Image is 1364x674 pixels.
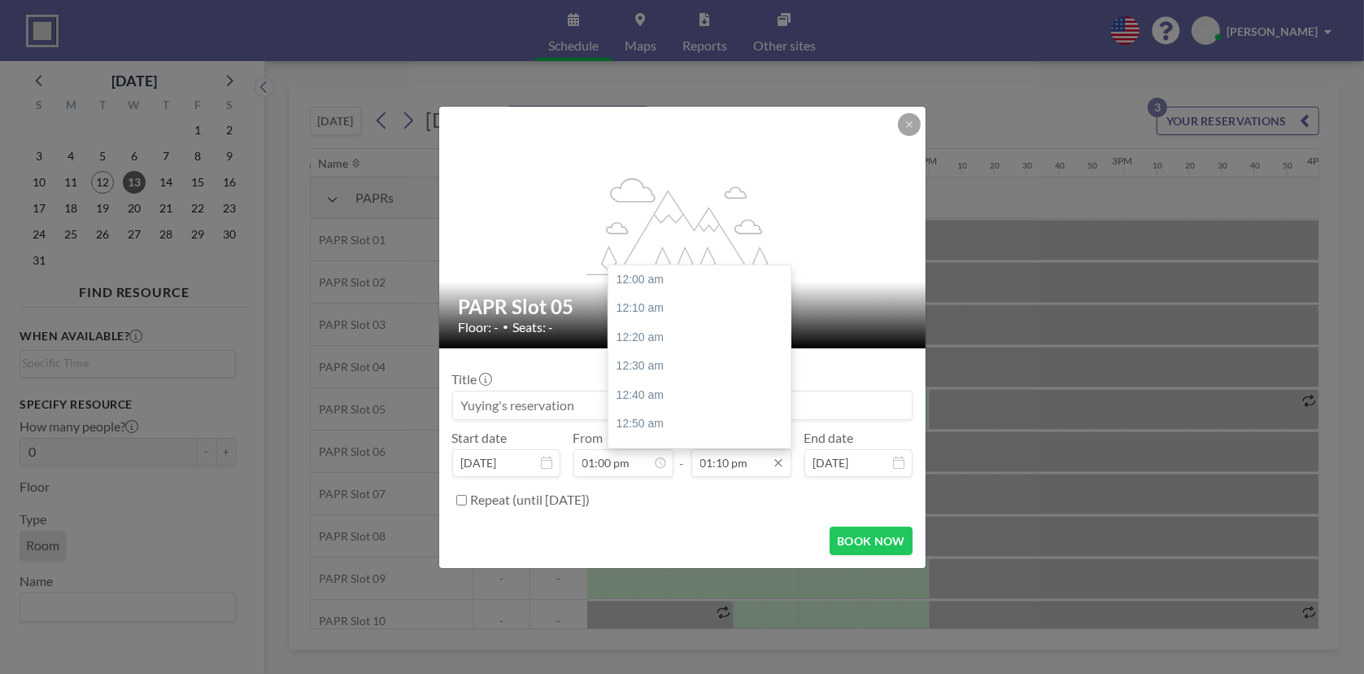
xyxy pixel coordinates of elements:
[608,265,799,295] div: 12:00 am
[608,439,799,468] div: 01:00 am
[513,319,554,335] span: Seats: -
[608,352,799,381] div: 12:30 am
[608,409,799,439] div: 12:50 am
[503,321,509,333] span: •
[459,295,908,319] h2: PAPR Slot 05
[452,430,508,446] label: Start date
[471,492,590,508] label: Repeat (until [DATE])
[608,323,799,352] div: 12:20 am
[804,430,854,446] label: End date
[453,392,912,419] input: Yuying's reservation
[608,381,799,410] div: 12:40 am
[680,435,685,471] span: -
[830,527,912,555] button: BOOK NOW
[452,371,490,387] label: Title
[573,430,604,446] label: From
[608,294,799,323] div: 12:10 am
[459,319,499,335] span: Floor: -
